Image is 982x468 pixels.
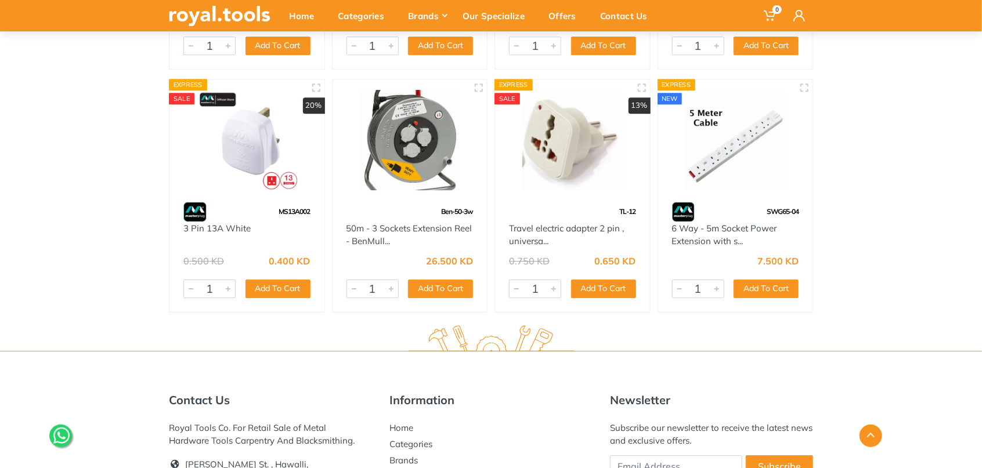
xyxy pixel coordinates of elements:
img: Royal Tools - 50m - 3 Sockets Extension Reel - BenMuller Heavy Duty [343,90,477,190]
img: royal.tools Logo [169,6,270,26]
button: Add To Cart [734,37,799,55]
a: Home [389,422,413,433]
div: Contact Us [592,3,663,28]
div: Express [169,79,207,90]
a: 50m - 3 Sockets Extension Reel - BenMull... [346,223,472,247]
span: TL-12 [620,207,636,216]
div: Our Specialize [454,3,540,28]
div: Offers [540,3,592,28]
div: 0.500 KD [183,256,224,266]
h5: Information [389,393,593,407]
button: Add To Cart [245,37,311,55]
a: Travel electric adapter 2 pin , universa... [509,223,624,247]
a: 3 Pin 13A White [183,223,251,234]
h5: Contact Us [169,393,372,407]
div: 7.500 KD [757,256,799,266]
button: Add To Cart [734,280,799,298]
img: 1.webp [346,202,371,222]
a: 6 Way - 5m Socket Power Extension with s... [672,223,777,247]
div: 0.650 KD [595,256,636,266]
div: Brands [400,3,454,28]
img: Royal Tools - 3 Pin 13A White [180,90,314,190]
div: Express [494,79,533,90]
button: Add To Cart [571,37,636,55]
button: Add To Cart [408,37,473,55]
span: SWG65-04 [767,207,799,216]
div: 0.750 KD [509,256,550,266]
div: SALE [169,93,194,104]
a: Brands [389,455,418,466]
div: Express [658,79,696,90]
span: 0 [772,5,782,14]
img: 5.webp [183,202,207,222]
img: Royal Tools - Travel electric adapter 2 pin , universal [506,90,640,190]
div: Royal Tools Co. For Retail Sale of Metal Hardware Tools Carpentry And Blacksmithing. [169,422,372,447]
span: Ben-50-3w [441,207,473,216]
div: 26.500 KD [426,256,473,266]
div: 20% [303,97,325,114]
img: Royal Tools - 6 Way - 5m Socket Power Extension with switches [669,90,803,190]
div: Categories [330,3,400,28]
button: Add To Cart [408,280,473,298]
div: new [658,93,683,104]
h5: Newsletter [610,393,813,407]
a: Categories [389,438,432,449]
span: MS13A002 [279,207,311,216]
button: Add To Cart [571,280,636,298]
div: Subscribe our newsletter to receive the latest news and exclusive offers. [610,422,813,447]
img: 1.webp [509,202,533,222]
div: 0.400 KD [269,256,311,266]
div: Home [281,3,330,28]
button: Add To Cart [245,280,311,298]
img: 5.webp [672,202,695,222]
div: 13% [629,97,651,114]
div: SALE [494,93,520,104]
